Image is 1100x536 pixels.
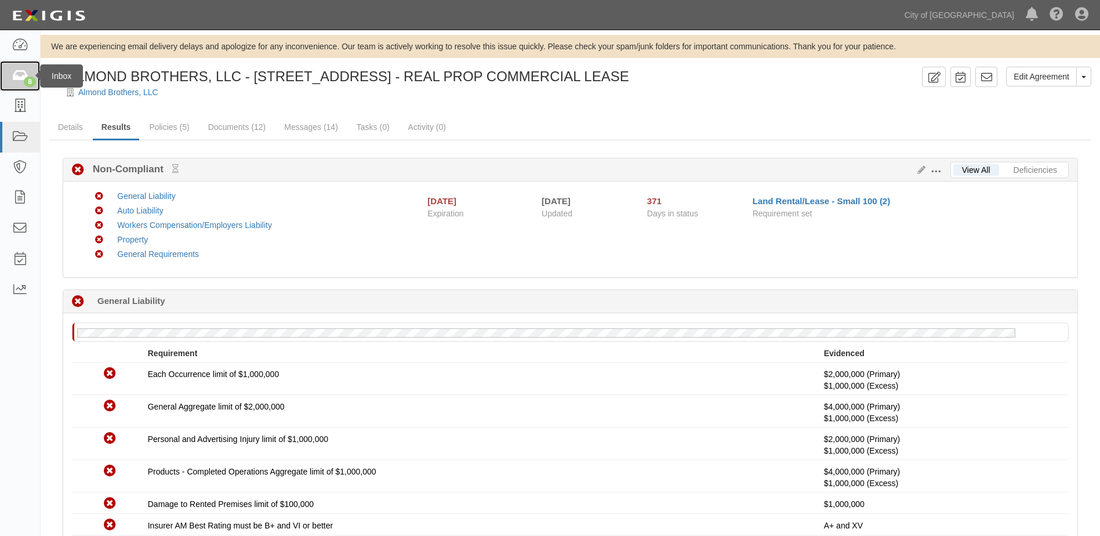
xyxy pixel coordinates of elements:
span: Requirement set [753,209,812,218]
img: logo-5460c22ac91f19d4615b14bd174203de0afe785f0fc80cf4dbbc73dc1793850b.png [9,5,89,26]
span: Each Occurrence limit of $1,000,000 [148,370,279,379]
a: Deficiencies [1005,164,1066,176]
p: $1,000,000 [824,498,1060,510]
i: Non-Compliant [95,222,103,230]
i: Non-Compliant [104,433,116,445]
a: Land Rental/Lease - Small 100 (2) [753,196,891,206]
span: Insurer AM Best Rating must be B+ and VI or better [148,521,333,530]
div: Since 08/15/2024 [647,195,744,207]
p: $2,000,000 (Primary) [824,433,1060,457]
a: Messages (14) [275,115,347,139]
i: Non-Compliant [95,236,103,244]
div: [DATE] [542,195,630,207]
a: Auto Liability [117,206,163,215]
strong: Requirement [148,349,198,358]
i: Non-Compliant [95,207,103,215]
span: Policy #59SBAAG8TD0 Insurer: Hartford Underwriters Insurance Company [824,414,898,423]
span: General Aggregate limit of $2,000,000 [148,402,285,411]
i: Non-Compliant [104,465,116,477]
p: A+ and XV [824,520,1060,531]
a: Activity (0) [400,115,455,139]
div: [DATE] [427,195,456,207]
i: Non-Compliant [104,519,116,531]
b: Non-Compliant [84,162,179,176]
i: Help Center - Complianz [1050,8,1063,22]
a: Results [93,115,140,140]
b: General Liability [97,295,165,307]
span: Damage to Rented Premises limit of $100,000 [148,499,314,509]
strong: Evidenced [824,349,865,358]
span: Policy #59SBAAG8TD0 Insurer: Hartford Underwriters Insurance Company [824,479,898,488]
a: General Requirements [117,249,199,259]
small: Pending Review [172,164,179,173]
a: Details [49,115,92,139]
i: Non-Compliant [72,164,84,176]
a: Tasks (0) [348,115,398,139]
a: Documents (12) [199,115,275,139]
a: City of [GEOGRAPHIC_DATA] [899,3,1020,27]
p: $2,000,000 (Primary) [824,368,1060,392]
a: Almond Brothers, LLC [78,88,158,97]
p: $4,000,000 (Primary) [824,401,1060,424]
a: Property [117,235,148,244]
span: Policy #59SBAAG8TD0 Insurer: Hartford Underwriters Insurance Company [824,381,898,390]
i: Non-Compliant [104,400,116,412]
span: Days in status [647,209,698,218]
a: General Liability [117,191,175,201]
a: Edit Agreement [1006,67,1077,86]
div: We are experiencing email delivery delays and apologize for any inconvenience. Our team is active... [41,41,1100,52]
i: Non-Compliant [104,498,116,510]
i: Non-Compliant [95,193,103,201]
p: $4,000,000 (Primary) [824,466,1060,489]
i: Non-Compliant [104,368,116,380]
a: Edit Results [913,165,925,175]
a: View All [953,164,999,176]
a: Workers Compensation/Employers Liability [117,220,272,230]
div: Inbox [40,64,83,88]
span: Personal and Advertising Injury limit of $1,000,000 [148,434,328,444]
span: Policy #59SBAAG8TD0 Insurer: Hartford Underwriters Insurance Company [824,446,898,455]
span: Expiration [427,208,533,219]
i: Non-Compliant 371 days (since 08/15/2024) [72,296,84,308]
div: ALMOND BROTHERS, LLC - 4102 E AIR LANE - REAL PROP COMMERCIAL LEASE [49,67,629,86]
i: Non-Compliant [95,251,103,259]
span: Products - Completed Operations Aggregate limit of $1,000,000 [148,467,376,476]
a: Policies (5) [140,115,198,139]
span: ALMOND BROTHERS, LLC - [STREET_ADDRESS] - REAL PROP COMMERCIAL LEASE [67,68,629,84]
span: Updated [542,209,572,218]
div: 8 [24,77,36,87]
